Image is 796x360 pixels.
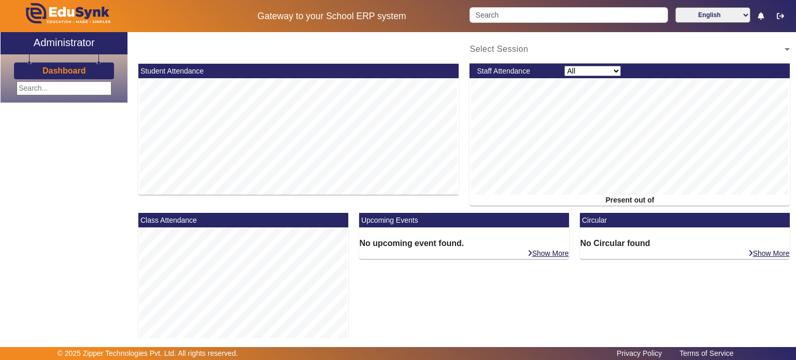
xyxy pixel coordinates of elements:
input: Search [470,7,667,23]
a: Show More [748,249,790,258]
mat-card-header: Upcoming Events [359,213,569,227]
h2: Administrator [34,36,95,49]
div: Present out of [470,195,790,206]
h6: No Circular found [580,238,790,248]
a: Privacy Policy [612,347,667,360]
h3: Dashboard [42,66,86,76]
mat-card-header: Class Attendance [138,213,348,227]
a: Dashboard [42,65,87,76]
h5: Gateway to your School ERP system [205,11,459,22]
div: Staff Attendance [472,66,559,77]
input: Search... [17,81,111,95]
a: Administrator [1,32,127,54]
h6: No upcoming event found. [359,238,569,248]
a: Show More [527,249,570,258]
p: © 2025 Zipper Technologies Pvt. Ltd. All rights reserved. [58,348,238,359]
mat-card-header: Student Attendance [138,64,459,78]
mat-card-header: Circular [580,213,790,227]
span: Select Session [470,45,528,53]
a: Terms of Service [674,347,738,360]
